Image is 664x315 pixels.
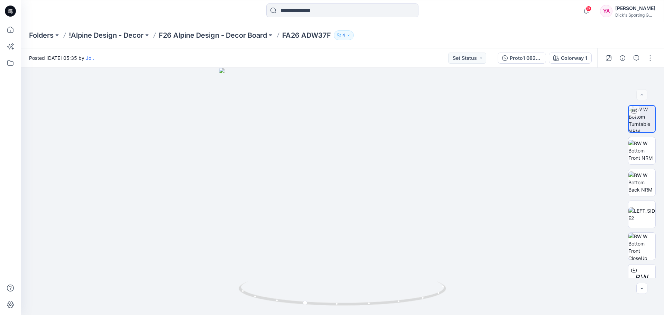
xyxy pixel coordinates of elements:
div: Dick's Sporting G... [615,12,655,18]
img: BW W Bottom Back NRM [628,172,655,193]
button: 4 [334,30,354,40]
span: BW [635,272,649,284]
a: Jo . [86,55,94,61]
button: Details [617,53,628,64]
span: 9 [586,6,591,11]
button: Proto1 082225 [498,53,546,64]
div: YA [600,5,612,17]
p: 4 [342,31,345,39]
a: F26 Alpine Design - Decor Board [159,30,267,40]
a: !Alpine Design - Decor [69,30,144,40]
div: Proto1 082225 [510,54,542,62]
img: BW W Bottom Front CloseUp NRM [628,233,655,260]
span: Posted [DATE] 05:35 by [29,54,94,62]
img: BW W Bottom Front NRM [628,140,655,161]
img: LEFT_SIDE2 [628,207,655,222]
div: [PERSON_NAME] [615,4,655,12]
div: Colorway 1 [561,54,587,62]
p: FA26 ADW37F [282,30,331,40]
a: Folders [29,30,54,40]
img: BW W Bottom Turntable NRM [629,106,655,132]
button: Colorway 1 [549,53,592,64]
